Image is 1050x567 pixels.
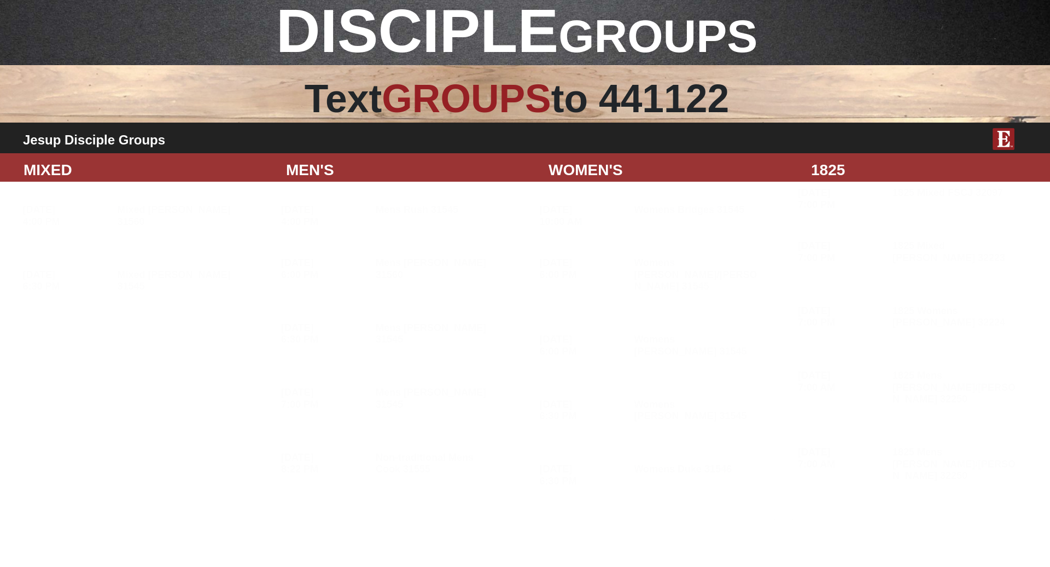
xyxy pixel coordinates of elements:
h4: Womens [PERSON_NAME]/[PERSON_NAME] 31545 [634,257,759,308]
strong: In Person [903,270,938,279]
h4: Mixed [PERSON_NAME] 31545 [117,269,242,308]
strong: In Person [387,287,422,296]
strong: In Person [645,298,680,307]
span: GROUPS [382,77,551,120]
h4: Mens [PERSON_NAME] 31560 [376,257,500,296]
h4: 1825 Mens [PERSON_NAME]/[PERSON_NAME] 32250 [892,447,1017,497]
strong: In Person [387,481,422,490]
b: Jesup Disciple Groups [23,132,165,147]
div: MEN'S [278,159,540,182]
h4: Womens [PERSON_NAME] 31545 [634,399,759,437]
strong: In Person [645,363,680,372]
strong: In Person [903,488,938,497]
h4: Womens Duke 31546 [634,464,759,490]
h4: [DATE] 7:00 PM [281,387,368,410]
img: E-icon-fireweed-White-TM.png [993,128,1014,150]
h4: Non-traditional Mens Cook 31555 [376,452,500,490]
strong: In Person [171,298,206,307]
h4: Mens [PERSON_NAME] 31545 [376,322,500,361]
h4: [DATE] 6:30 PM [540,399,627,423]
h4: 1825 Womens [PERSON_NAME] 32224 [892,305,1017,344]
strong: In Person [903,411,938,420]
strong: In Person [645,428,680,437]
strong: In Person [387,416,422,425]
h4: [DATE] 6:30 PM [281,322,368,346]
h4: 1825 Mens [PERSON_NAME]/[PERSON_NAME] 32250 [892,370,1017,420]
h4: [DATE] 6:30 PM [23,269,110,293]
strong: In Person [903,334,938,343]
strong: Childcare [123,298,158,307]
h4: Mens [PERSON_NAME] 31545 [376,387,500,425]
h4: [DATE] 7:00 AM [798,370,885,394]
h4: [DATE] 7:00 AM [798,447,885,470]
h4: [DATE] 7:00 PM [798,305,885,329]
strong: In Person [645,481,680,490]
div: WOMEN'S [540,159,803,182]
h4: [DATE] 6:30 PM [540,464,627,487]
span: GROUPS [558,10,757,62]
div: MIXED [15,159,278,182]
h4: [DATE] 8:22 PM [281,452,368,476]
h4: Womens [PERSON_NAME] 31545 [634,334,759,372]
strong: In Person [387,351,422,360]
h4: [DATE] 6:00 PM [540,334,627,357]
